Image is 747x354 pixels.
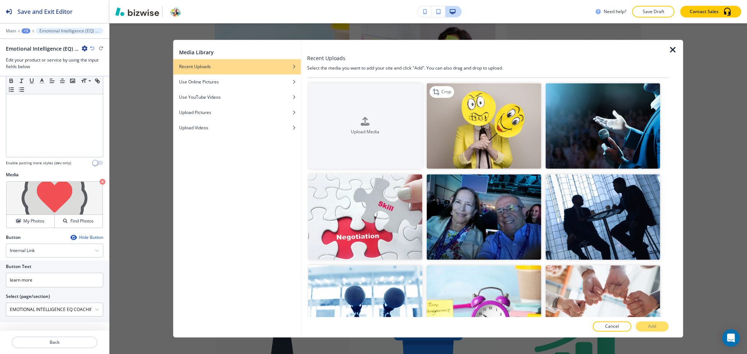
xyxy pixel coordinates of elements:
[604,8,626,15] h3: Need help?
[6,28,16,34] button: Main
[173,90,301,105] button: Use YouTube Videos
[18,7,73,16] h2: Save and Exit Editor
[173,59,301,74] button: Recent Uploads
[308,129,422,135] h4: Upload Media
[179,94,221,101] h4: Use YouTube Videos
[605,323,619,330] p: Cancel
[179,48,214,56] h2: Media Library
[632,6,674,17] button: Save Draft
[6,181,103,228] div: My PhotosFind Photos
[173,74,301,90] button: Use Online Pictures
[6,234,21,241] h2: Button
[36,28,103,34] button: Emotional Intelligence (EQ) Coaching
[6,293,50,300] h2: Select (page/section)
[22,28,30,34] button: +3
[70,218,94,224] h4: Find Photos
[173,105,301,120] button: Upload Pictures
[179,79,219,85] h4: Use Online Pictures
[173,120,301,135] button: Upload Videos
[10,247,35,254] h4: Internal Link
[6,263,31,270] h2: Button Text
[593,322,631,332] button: Cancel
[23,218,44,224] h4: My Photos
[680,6,741,17] button: Contact Sales
[6,160,71,166] h4: Enable pasting more styles (dev only)
[441,88,451,95] p: Crop
[179,125,208,131] h4: Upload Videos
[690,8,719,15] p: Contact Sales
[642,8,665,15] p: Save Draft
[722,329,740,347] div: Open Intercom Messenger
[430,86,454,98] div: Crop
[307,54,345,62] h3: Recent Uploads
[7,215,55,228] button: My Photos
[6,172,103,178] h2: Media
[6,45,79,52] h2: Emotional Intelligence (EQ) Coaching
[12,337,97,348] button: Back
[115,7,159,16] img: Bizwise Logo
[308,83,422,169] button: Upload Media
[179,109,211,116] h4: Upload Pictures
[12,339,97,346] p: Back
[307,65,669,71] h4: Select the media you want to add your site and click "Add". You can also drag and drop to upload.
[166,6,185,17] img: Your Logo
[55,215,102,228] button: Find Photos
[179,63,211,70] h4: Recent Uploads
[6,57,103,70] h3: Edit your product or service by using the input fields below
[39,28,100,34] p: Emotional Intelligence (EQ) Coaching
[6,303,95,316] input: Manual Input
[70,235,103,240] button: Hide Button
